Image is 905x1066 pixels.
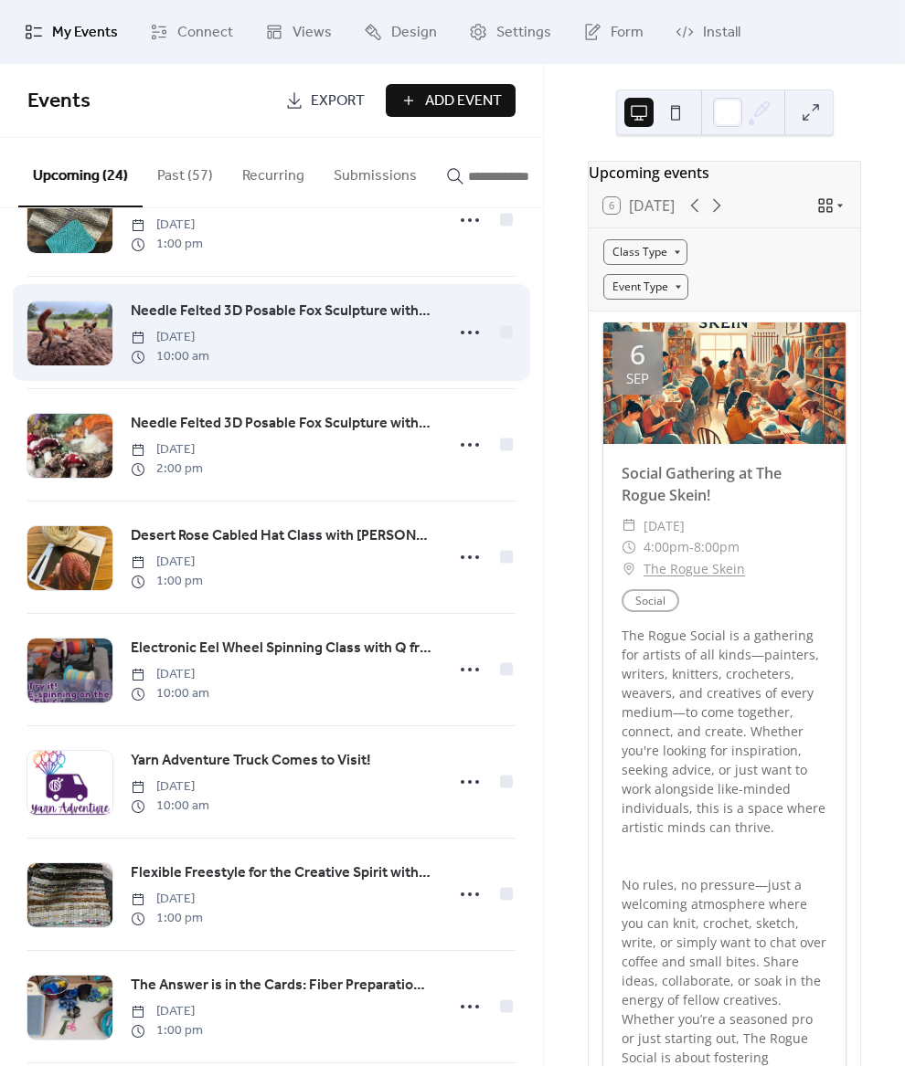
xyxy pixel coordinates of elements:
span: 1:00 pm [131,909,203,928]
a: Settings [455,7,565,57]
a: Yarn Adventure Truck Comes to Visit! [131,749,371,773]
div: ​ [622,558,636,580]
span: [DATE] [644,515,685,537]
span: Connect [177,22,233,44]
div: Social Gathering at The Rogue Skein! [603,462,846,506]
span: [DATE] [131,328,209,347]
a: My Events [11,7,132,57]
span: 10:00 am [131,797,209,816]
span: 8:00pm [694,536,740,558]
button: Past (57) [143,138,228,206]
a: The Rogue Skein [644,558,745,580]
span: Events [27,81,90,121]
span: Design [391,22,437,44]
a: Desert Rose Cabled Hat Class with [PERSON_NAME] of White Deer Apothecary [131,524,433,548]
span: [DATE] [131,777,209,797]
a: Views [251,7,346,57]
a: Install [662,7,754,57]
span: 1:00 pm [131,235,203,254]
div: Sep [626,372,649,385]
span: Yarn Adventure Truck Comes to Visit! [131,750,371,772]
span: [DATE] [131,890,203,909]
span: My Events [52,22,118,44]
span: Flexible Freestyle for the Creative Spirit with Q from The Foldout Cat [131,862,433,884]
div: ​ [622,515,636,537]
a: Needle Felted 3D Posable Fox Sculpture with [PERSON_NAME] [131,300,433,323]
div: 6 [630,341,645,368]
a: Electronic Eel Wheel Spinning Class with Q from The Foldout Cat and [PERSON_NAME] from Yarn Adven... [131,637,433,660]
span: Settings [496,22,551,44]
a: Form [570,7,657,57]
span: 1:00 pm [131,1021,203,1040]
button: Add Event [386,84,516,117]
button: Recurring [228,138,319,206]
a: Export [271,84,378,117]
span: [DATE] [131,216,203,235]
span: - [689,536,694,558]
span: The Answer is in the Cards: Fiber Preparation for Hand Spinners with Q from The Foldout Cat and [... [131,975,433,997]
span: Form [611,22,644,44]
span: Electronic Eel Wheel Spinning Class with Q from The Foldout Cat and [PERSON_NAME] from Yarn Adven... [131,638,433,660]
a: The Answer is in the Cards: Fiber Preparation for Hand Spinners with Q from The Foldout Cat and [... [131,974,433,997]
span: 4:00pm [644,536,689,558]
span: Views [293,22,332,44]
span: Needle Felted 3D Posable Fox Sculpture with [PERSON_NAME] [131,413,433,435]
a: Connect [136,7,247,57]
span: Needle Felted 3D Posable Fox Sculpture with [PERSON_NAME] [131,301,433,322]
span: 10:00 am [131,347,209,366]
button: Submissions [319,138,431,206]
span: Install [703,22,740,44]
span: 1:00 pm [131,572,203,591]
span: [DATE] [131,440,203,459]
button: Upcoming (24) [18,138,143,207]
span: [DATE] [131,553,203,572]
a: Flexible Freestyle for the Creative Spirit with Q from The Foldout Cat [131,861,433,885]
div: ​ [622,536,636,558]
span: 10:00 am [131,684,209,703]
div: Upcoming events [589,162,860,184]
span: 2:00 pm [131,459,203,479]
span: Export [311,90,365,112]
span: Add Event [425,90,502,112]
span: [DATE] [131,665,209,684]
a: Design [350,7,451,57]
span: Desert Rose Cabled Hat Class with [PERSON_NAME] of White Deer Apothecary [131,525,433,547]
a: Needle Felted 3D Posable Fox Sculpture with [PERSON_NAME] [131,412,433,436]
span: [DATE] [131,1002,203,1021]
